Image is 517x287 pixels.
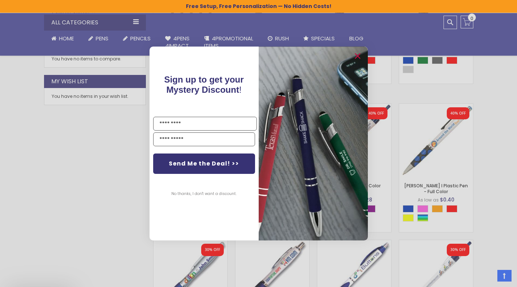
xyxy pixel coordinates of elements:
img: pop-up-image [259,47,368,240]
button: Close dialog [352,50,363,62]
button: Send Me the Deal! >> [153,154,255,174]
span: ! [164,75,244,95]
button: No thanks, I don't want a discount. [168,185,240,203]
span: Sign up to get your Mystery Discount [164,75,244,95]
